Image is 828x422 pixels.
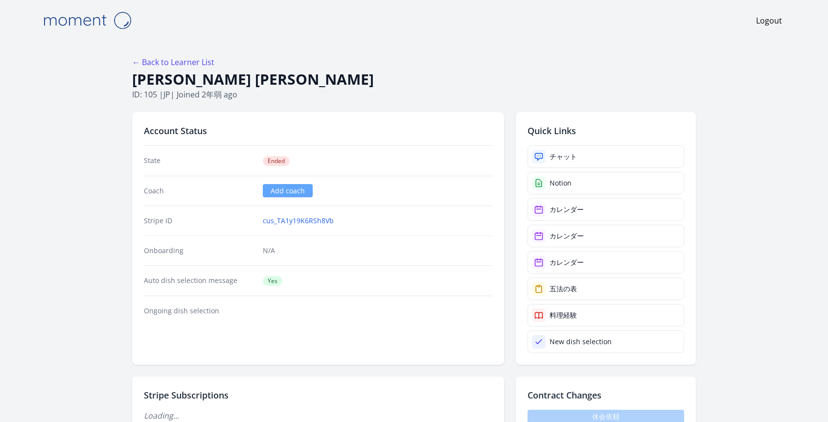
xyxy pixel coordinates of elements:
[550,284,577,294] div: 五法の表
[132,89,696,100] p: ID: 105 | | Joined 2年弱 ago
[144,124,492,138] h2: Account Status
[132,57,214,68] a: ← Back to Learner List
[550,205,584,214] div: カレンダー
[263,156,290,166] span: Ended
[528,388,684,402] h2: Contract Changes
[144,306,255,316] dt: Ongoing dish selection
[550,258,584,267] div: カレンダー
[528,251,684,274] a: カレンダー
[263,276,282,286] span: Yes
[528,145,684,168] a: チャット
[550,310,577,320] div: 料理経験
[144,388,492,402] h2: Stripe Subscriptions
[263,246,492,256] p: N/A
[132,70,696,89] h1: [PERSON_NAME] [PERSON_NAME]
[144,276,255,286] dt: Auto dish selection message
[144,186,255,196] dt: Coach
[528,278,684,300] a: 五法の表
[263,184,313,197] a: Add coach
[756,15,782,26] a: Logout
[528,198,684,221] a: カレンダー
[144,246,255,256] dt: Onboarding
[528,304,684,327] a: 料理経験
[528,124,684,138] h2: Quick Links
[163,89,170,100] span: jp
[550,152,577,162] div: チャット
[38,8,136,33] img: Moment
[144,410,492,422] p: Loading...
[144,156,255,166] dt: State
[263,216,334,226] a: cus_TA1y19K6RSh8Vb
[528,172,684,194] a: Notion
[550,231,584,241] div: カレンダー
[144,216,255,226] dt: Stripe ID
[550,178,572,188] div: Notion
[550,337,612,347] div: New dish selection
[528,225,684,247] a: カレンダー
[528,330,684,353] a: New dish selection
